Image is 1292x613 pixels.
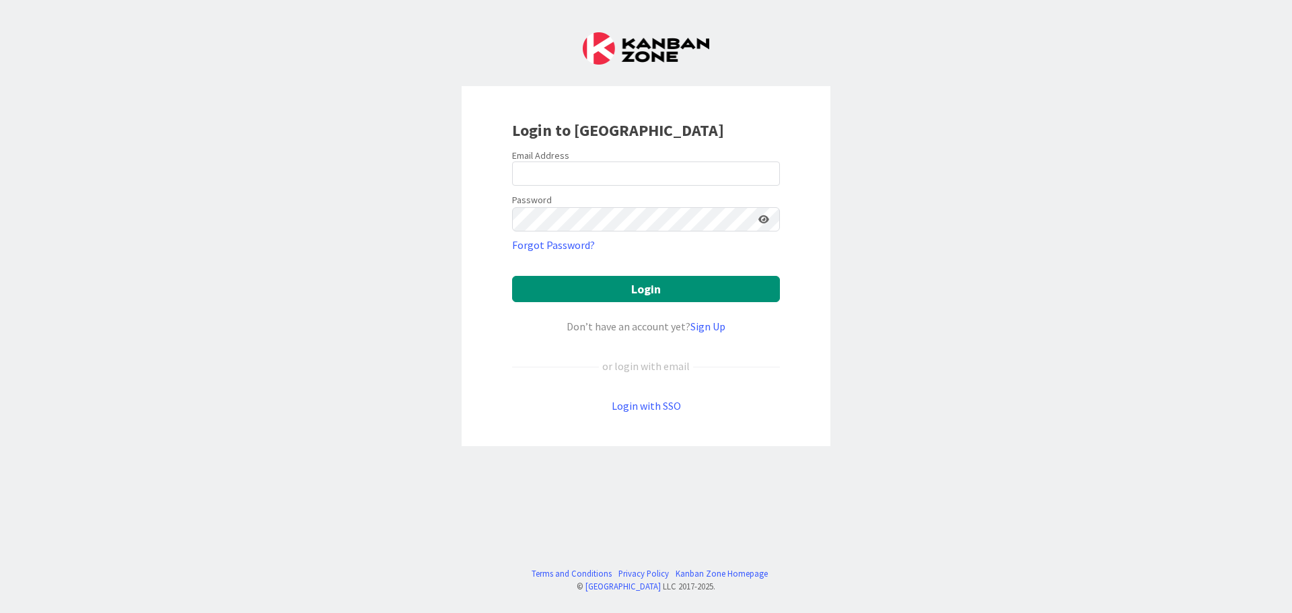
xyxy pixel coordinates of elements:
[512,237,595,253] a: Forgot Password?
[525,580,768,593] div: © LLC 2017- 2025 .
[618,567,669,580] a: Privacy Policy
[690,320,725,333] a: Sign Up
[583,32,709,65] img: Kanban Zone
[512,149,569,161] label: Email Address
[512,276,780,302] button: Login
[676,567,768,580] a: Kanban Zone Homepage
[599,358,693,374] div: or login with email
[512,193,552,207] label: Password
[512,120,724,141] b: Login to [GEOGRAPHIC_DATA]
[512,318,780,334] div: Don’t have an account yet?
[532,567,612,580] a: Terms and Conditions
[585,581,661,591] a: [GEOGRAPHIC_DATA]
[612,399,681,412] a: Login with SSO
